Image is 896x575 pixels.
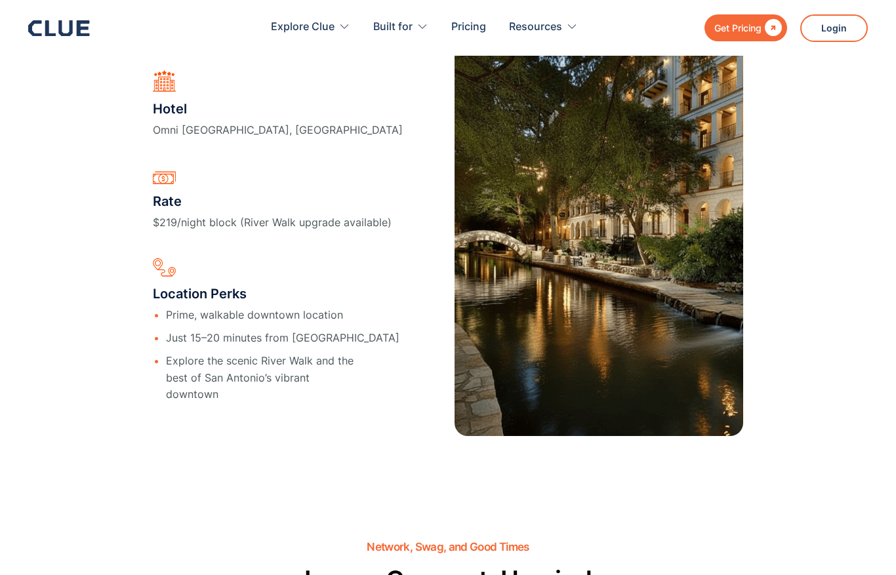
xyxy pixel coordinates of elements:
img: Hotel Omni La Mansión del Río, San Antonio River Walk [455,43,743,436]
div: Explore Clue [271,7,335,48]
div: Explore Clue [271,7,350,48]
div: Built for [373,7,413,48]
h3: Hotel [153,99,403,119]
p: Prime, walkable downtown location [166,307,399,323]
p: Explore the scenic River Walk and the best of San Antonio’s vibrant downtown [166,353,363,403]
a: Pricing [451,7,486,48]
div: Resources [509,7,578,48]
p: $219/night block (River Walk upgrade available) [153,214,392,231]
p: Omni [GEOGRAPHIC_DATA], [GEOGRAPHIC_DATA] [153,122,403,138]
div: Get Pricing [714,20,762,36]
div: Resources [509,7,562,48]
h2: Network, Swag, and Good Times [367,541,529,553]
h3: Location Perks [153,284,399,304]
div:  [762,20,782,36]
h3: Rate [153,191,392,211]
a: Login [800,14,868,42]
a: Get Pricing [704,14,787,41]
div: Built for [373,7,428,48]
p: Just 15–20 minutes from [GEOGRAPHIC_DATA] [166,330,399,346]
